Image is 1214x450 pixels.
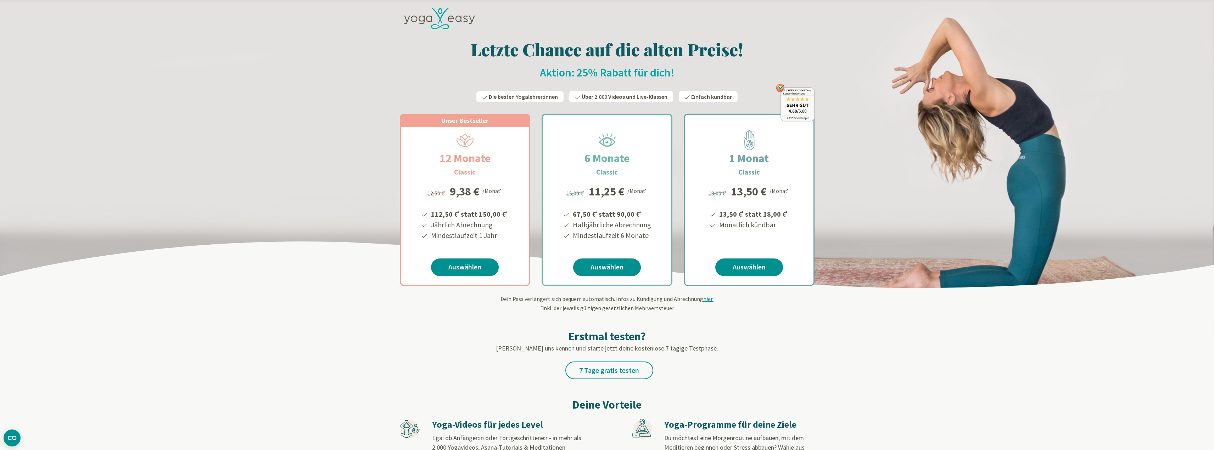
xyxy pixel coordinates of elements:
[454,167,476,177] h3: Classic
[400,65,815,80] h2: Aktion: 25% Rabatt für dich!
[572,207,651,220] li: 67,50 € statt 90,00 €
[430,230,509,241] li: Mindestlaufzeit 1 Jahr
[566,190,585,197] span: 15,00 €
[572,230,651,241] li: Mindestlaufzeit 6 Monate
[432,419,582,431] h3: Yoga-Videos für jedes Level
[718,220,789,230] li: Monatlich kündbar
[567,150,647,167] h2: 6 Monate
[400,396,815,413] h2: Deine Vorteile
[482,186,503,195] div: /Monat
[4,429,21,446] button: CMP-Widget öffnen
[400,329,815,343] h2: Erstmal testen?
[731,186,767,197] div: 13,50 €
[691,93,732,100] span: Einfach kündbar
[441,116,488,125] span: Unser Bestseller
[565,361,653,379] a: 7 Tage gratis testen
[596,167,618,177] h3: Classic
[627,186,648,195] div: /Monat
[489,93,558,100] span: Die besten Yogalehrer:innen
[430,220,509,230] li: Jährlich Abrechnung
[400,295,815,312] div: Dein Pass verlängert sich bequem automatisch. Infos zu Kündigung und Abrechnung
[715,258,783,276] a: Auswählen
[664,419,814,431] h3: Yoga-Programme für deine Ziele
[423,150,508,167] h2: 12 Monate
[431,258,499,276] a: Auswählen
[712,150,786,167] h2: 1 Monat
[589,186,625,197] div: 11,25 €
[540,304,674,312] span: inkl. der jeweils gültigen gesetzlichen Mehrwertsteuer
[450,186,480,197] div: 9,38 €
[703,295,714,302] span: hier.
[572,220,651,230] li: Halbjährliche Abrechnung
[582,93,667,100] span: Über 2.000 Videos und Live-Klassen
[718,207,789,220] li: 13,50 € statt 18,00 €
[738,167,760,177] h3: Classic
[427,190,446,197] span: 12,50 €
[430,207,509,220] li: 112,50 € statt 150,00 €
[770,186,790,195] div: /Monat
[709,190,727,197] span: 18,00 €
[776,84,815,121] img: ausgezeichnet_badge.png
[400,39,815,60] h1: Letzte Chance auf die alten Preise!
[573,258,641,276] a: Auswählen
[400,343,815,353] p: [PERSON_NAME] uns kennen und starte jetzt deine kostenlose 7 tägige Testphase.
